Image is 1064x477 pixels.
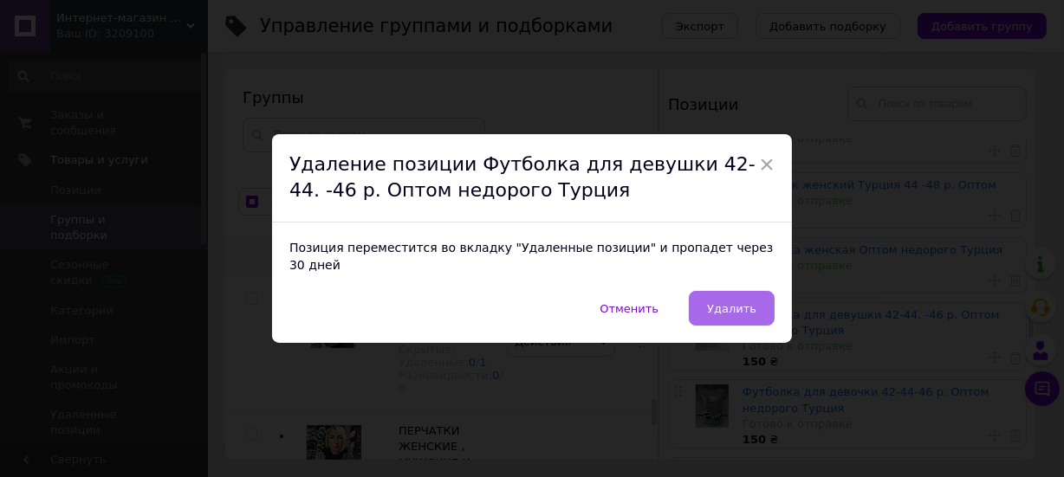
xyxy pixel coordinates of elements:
span: × [759,150,775,179]
span: Удаление позиции Футболка для девушки 42-44. -46 р. Оптом недорого Турция [289,153,756,202]
div: Позиция переместится во вкладку "Удаленные позиции" и пропадет через 30 дней [272,222,792,291]
button: Удалить [689,291,775,326]
button: Отменить [581,291,677,326]
span: Удалить [707,302,756,315]
span: Отменить [600,302,659,315]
